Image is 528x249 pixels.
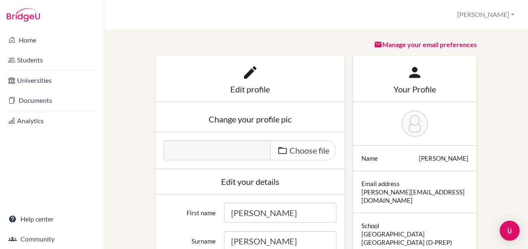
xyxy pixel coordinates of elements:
img: Bridge-U [7,8,40,22]
div: [PERSON_NAME][EMAIL_ADDRESS][DOMAIN_NAME] [361,188,468,204]
a: Universities [2,72,102,89]
div: Email address [361,179,400,188]
div: Open Intercom Messenger [500,221,520,241]
a: Home [2,32,102,48]
div: [GEOGRAPHIC_DATA] [GEOGRAPHIC_DATA] (D-PREP) [361,230,468,247]
div: Name [361,154,378,162]
a: Analytics [2,112,102,129]
a: Students [2,52,102,68]
div: Change your profile pic [164,115,336,123]
div: Your Profile [361,85,468,93]
div: School [361,222,379,230]
img: Natalie Candido [401,110,428,137]
a: Documents [2,92,102,109]
a: Help center [2,211,102,227]
div: Edit profile [164,85,336,93]
a: Community [2,231,102,247]
span: Choose file [289,145,329,155]
div: Edit your details [164,177,336,186]
label: Surname [159,231,220,245]
label: First name [159,203,220,217]
button: [PERSON_NAME] [453,7,518,22]
a: Manage your email preferences [374,40,477,48]
div: [PERSON_NAME] [419,154,468,162]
